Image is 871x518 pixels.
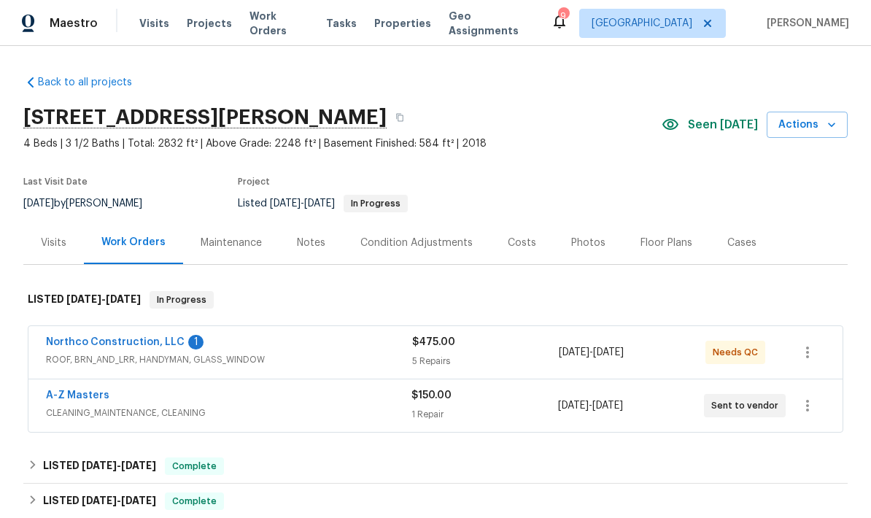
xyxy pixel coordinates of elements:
[238,177,270,186] span: Project
[711,398,784,413] span: Sent to vendor
[101,235,166,250] div: Work Orders
[345,199,406,208] span: In Progress
[121,495,156,506] span: [DATE]
[23,136,662,151] span: 4 Beds | 3 1/2 Baths | Total: 2832 ft² | Above Grade: 2248 ft² | Basement Finished: 584 ft² | 2018
[139,16,169,31] span: Visits
[82,495,156,506] span: -
[412,337,455,347] span: $475.00
[360,236,473,250] div: Condition Adjustments
[508,236,536,250] div: Costs
[23,449,848,484] div: LISTED [DATE]-[DATE]Complete
[23,177,88,186] span: Last Visit Date
[121,460,156,471] span: [DATE]
[411,407,557,422] div: 1 Repair
[592,16,692,31] span: [GEOGRAPHIC_DATA]
[767,112,848,139] button: Actions
[270,198,301,209] span: [DATE]
[558,9,568,23] div: 9
[66,294,101,304] span: [DATE]
[387,104,413,131] button: Copy Address
[166,459,222,473] span: Complete
[187,16,232,31] span: Projects
[727,236,756,250] div: Cases
[82,460,117,471] span: [DATE]
[166,494,222,509] span: Complete
[82,495,117,506] span: [DATE]
[46,406,411,420] span: CLEANING_MAINTENANCE, CLEANING
[374,16,431,31] span: Properties
[559,345,624,360] span: -
[238,198,408,209] span: Listed
[778,116,836,134] span: Actions
[558,401,589,411] span: [DATE]
[297,236,325,250] div: Notes
[43,457,156,475] h6: LISTED
[23,198,54,209] span: [DATE]
[411,390,452,401] span: $150.00
[688,117,758,132] span: Seen [DATE]
[249,9,309,38] span: Work Orders
[151,293,212,307] span: In Progress
[28,291,141,309] h6: LISTED
[571,236,605,250] div: Photos
[82,460,156,471] span: -
[46,390,109,401] a: A-Z Masters
[106,294,141,304] span: [DATE]
[449,9,533,38] span: Geo Assignments
[559,347,589,357] span: [DATE]
[761,16,849,31] span: [PERSON_NAME]
[593,347,624,357] span: [DATE]
[188,335,204,349] div: 1
[304,198,335,209] span: [DATE]
[201,236,262,250] div: Maintenance
[23,75,163,90] a: Back to all projects
[270,198,335,209] span: -
[23,277,848,323] div: LISTED [DATE]-[DATE]In Progress
[46,337,185,347] a: Northco Construction, LLC
[713,345,764,360] span: Needs QC
[412,354,559,368] div: 5 Repairs
[66,294,141,304] span: -
[23,195,160,212] div: by [PERSON_NAME]
[558,398,623,413] span: -
[43,492,156,510] h6: LISTED
[326,18,357,28] span: Tasks
[46,352,412,367] span: ROOF, BRN_AND_LRR, HANDYMAN, GLASS_WINDOW
[640,236,692,250] div: Floor Plans
[50,16,98,31] span: Maestro
[41,236,66,250] div: Visits
[592,401,623,411] span: [DATE]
